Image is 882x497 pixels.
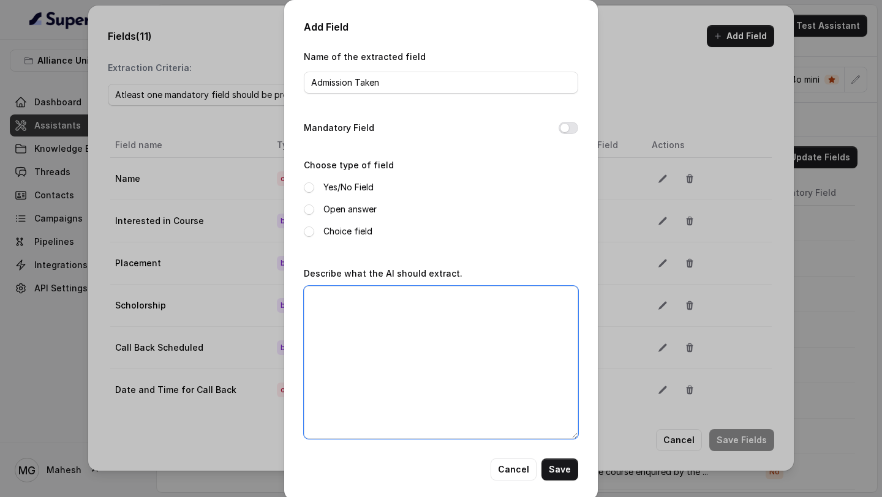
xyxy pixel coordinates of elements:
label: Yes/No Field [323,180,374,195]
button: Cancel [491,458,537,480]
h2: Add Field [304,20,578,34]
button: Save [541,458,578,480]
label: Describe what the AI should extract. [304,268,462,278]
label: Name of the extracted field [304,51,426,62]
label: Mandatory Field [304,121,374,135]
label: Open answer [323,202,377,217]
label: Choice field [323,224,372,239]
label: Choose type of field [304,160,394,170]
